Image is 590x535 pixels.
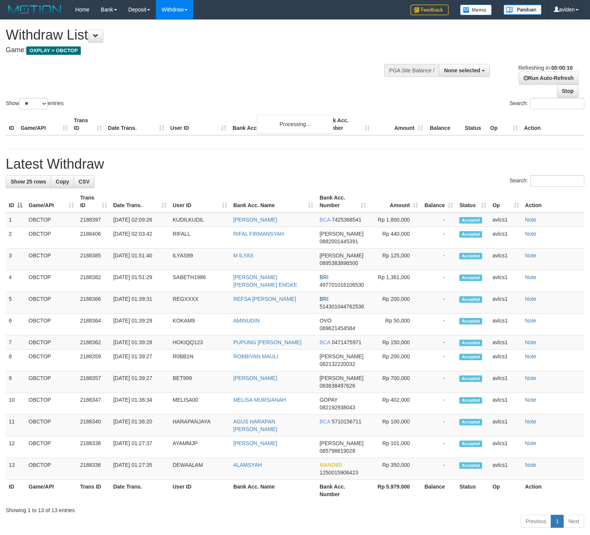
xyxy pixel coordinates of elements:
a: [PERSON_NAME] [233,375,277,381]
span: Accepted [459,462,482,469]
td: OBCTOP [26,212,77,227]
span: Copy [56,179,69,185]
span: Accepted [459,375,482,382]
img: Feedback.jpg [410,5,449,15]
a: AMINUDIN [233,318,260,324]
a: RIFAL FIRMANSYAH [233,231,284,237]
a: MELISA MURSIANAH [233,397,286,403]
span: Copy 083838497626 to clipboard [319,383,355,389]
td: avlcs1 [489,212,522,227]
a: AGUS HARAPAN [PERSON_NAME] [233,418,277,432]
td: BET999 [170,371,230,393]
td: 1 [6,212,26,227]
th: Balance [421,480,456,501]
td: Rp 440,000 [369,227,421,249]
th: Game/API [18,113,71,135]
td: R0BB1N [170,350,230,371]
td: SABETH1986 [170,270,230,292]
td: [DATE] 01:39:27 [110,371,170,393]
a: Note [525,231,537,237]
span: BCA [319,217,330,223]
a: Note [525,440,537,446]
th: Bank Acc. Number [316,480,369,501]
td: - [421,415,456,436]
td: [DATE] 01:39:29 [110,314,170,335]
td: HOKIQQ123 [170,335,230,350]
label: Search: [510,98,584,109]
td: OBCTOP [26,415,77,436]
th: Balance: activate to sort column ascending [421,191,456,212]
td: OBCTOP [26,335,77,350]
th: Bank Acc. Name [230,480,317,501]
span: Copy 7425368541 to clipboard [332,217,361,223]
td: Rp 1,800,000 [369,212,421,227]
td: KOKAM9 [170,314,230,335]
td: AYAMMJP [170,436,230,458]
td: Rp 125,000 [369,249,421,270]
td: [DATE] 01:39:27 [110,350,170,371]
td: - [421,249,456,270]
div: Showing 1 to 13 of 13 entries [6,503,584,514]
a: Stop [557,85,579,97]
th: Bank Acc. Name: activate to sort column ascending [230,191,317,212]
td: - [421,458,456,480]
a: Note [525,217,537,223]
td: 2188385 [77,249,110,270]
h1: Latest Withdraw [6,157,584,172]
span: OXPLAY > OBCTOP [26,46,81,55]
span: BRI [319,274,328,280]
a: Note [525,397,537,403]
td: avlcs1 [489,335,522,350]
button: None selected [439,64,490,77]
span: Copy 5710156711 to clipboard [332,418,361,425]
td: [DATE] 01:51:29 [110,270,170,292]
th: Date Trans.: activate to sort column ascending [110,191,170,212]
div: Processing... [257,115,333,134]
span: None selected [444,67,480,73]
td: 8 [6,350,26,371]
th: User ID: activate to sort column ascending [170,191,230,212]
a: Note [525,296,537,302]
td: 2188382 [77,270,110,292]
span: Copy 0895383896500 to clipboard [319,260,358,266]
a: CSV [74,175,95,188]
h4: Game: [6,46,386,54]
th: Date Trans. [105,113,167,135]
th: Trans ID: activate to sort column ascending [77,191,110,212]
span: Copy 082192938043 to clipboard [319,404,355,410]
td: Rp 700,000 [369,371,421,393]
td: OBCTOP [26,458,77,480]
th: Rp 5.979.000 [369,480,421,501]
th: Trans ID [71,113,105,135]
th: Status [456,480,489,501]
td: OBCTOP [26,350,77,371]
td: - [421,227,456,249]
td: avlcs1 [489,415,522,436]
input: Search: [530,175,584,187]
a: Next [563,515,584,528]
th: Balance [426,113,462,135]
span: Accepted [459,419,482,425]
td: - [421,270,456,292]
th: Status [462,113,487,135]
a: REFSA [PERSON_NAME] [233,296,296,302]
td: avlcs1 [489,371,522,393]
td: OBCTOP [26,393,77,415]
span: Copy 514301044762536 to clipboard [319,303,364,310]
td: OBCTOP [26,227,77,249]
span: Copy 0471475971 to clipboard [332,339,361,345]
span: Accepted [459,217,482,224]
td: [DATE] 01:36:34 [110,393,170,415]
span: Copy 089621454584 to clipboard [319,325,355,331]
td: [DATE] 01:27:37 [110,436,170,458]
span: OVO [319,318,331,324]
td: [DATE] 01:36:20 [110,415,170,436]
th: Op [489,480,522,501]
a: Note [525,375,537,381]
a: [PERSON_NAME] [233,440,277,446]
th: Bank Acc. Number [320,113,373,135]
td: 2188397 [77,212,110,227]
span: [PERSON_NAME] [319,375,363,381]
td: - [421,350,456,371]
span: Copy 082132220032 to clipboard [319,361,355,367]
